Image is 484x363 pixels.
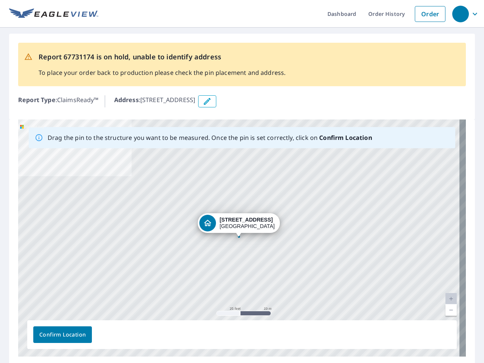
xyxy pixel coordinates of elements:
button: Confirm Location [33,326,92,343]
a: Current Level 20, Zoom In Disabled [445,293,457,304]
a: Order [415,6,445,22]
b: Address [114,96,139,104]
b: Confirm Location [319,133,372,142]
b: Report Type [18,96,56,104]
p: : [STREET_ADDRESS] [114,95,195,107]
p: Report 67731174 is on hold, unable to identify address [39,52,285,62]
a: Current Level 20, Zoom Out [445,304,457,316]
p: : ClaimsReady™ [18,95,99,107]
p: To place your order back to production please check the pin placement and address. [39,68,285,77]
div: [GEOGRAPHIC_DATA] [220,217,275,230]
span: Confirm Location [39,330,86,340]
img: EV Logo [9,8,98,20]
p: Drag the pin to the structure you want to be measured. Once the pin is set correctly, click on [48,133,372,142]
strong: [STREET_ADDRESS] [220,217,273,223]
div: Dropped pin, building 1, Residential property, 3104 E Broadway Rd Lot 315 Mesa, AZ 85204 [198,213,280,237]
